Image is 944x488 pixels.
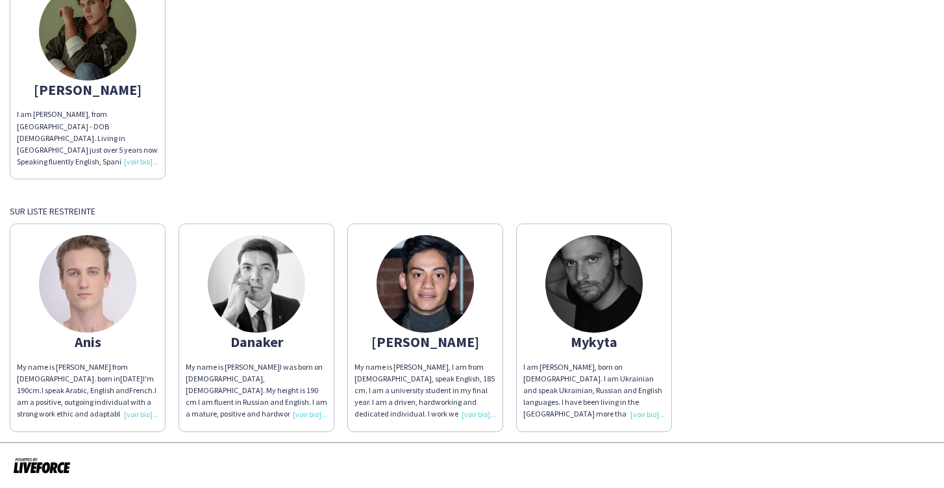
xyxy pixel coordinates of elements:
img: thumb-624cad2448fdd.jpg [545,235,643,333]
img: Propulsé par Liveforce [13,456,71,474]
span: French [129,385,153,395]
span: [DATE] [120,374,143,383]
span: My name is [PERSON_NAME] from [DEMOGRAPHIC_DATA]. born in [17,362,128,383]
div: Mykyta [523,336,665,348]
img: thumb-6666cc073ab40.jpeg [208,235,305,333]
div: Sur liste restreinte [10,205,934,217]
div: [PERSON_NAME] [354,336,496,348]
div: [PERSON_NAME] [17,84,158,96]
img: thumb-6553e9e31a458.jpg [377,235,474,333]
div: Danaker [186,336,327,348]
div: My name is [PERSON_NAME]I was born on [DEMOGRAPHIC_DATA], [DEMOGRAPHIC_DATA]. My height is 190 cm... [186,361,327,420]
div: My name is [PERSON_NAME], I am from [DEMOGRAPHIC_DATA], speak English, 185 cm. I am a university ... [354,361,496,420]
div: Anis [17,336,158,348]
span: I speak Arabic, English and [42,385,129,395]
img: thumb-63ff74acda6c5.jpeg [39,235,136,333]
div: I am [PERSON_NAME], from [GEOGRAPHIC_DATA] - DOB [DEMOGRAPHIC_DATA]. Living in [GEOGRAPHIC_DATA] ... [17,109,158,168]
